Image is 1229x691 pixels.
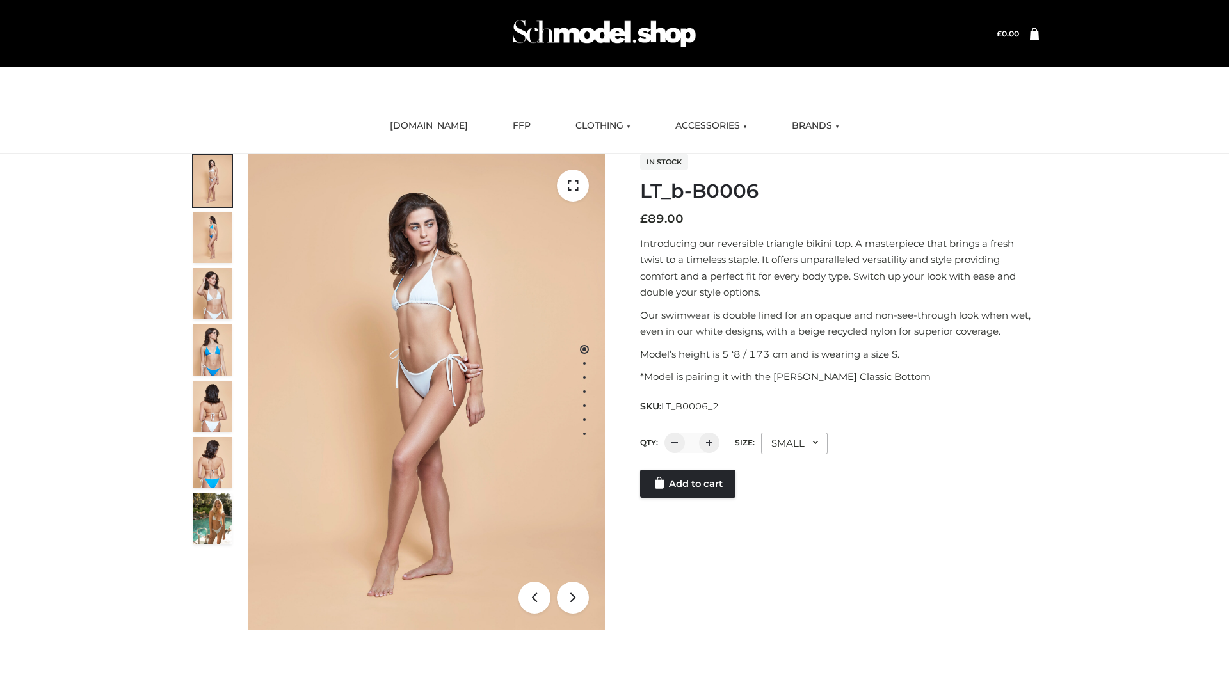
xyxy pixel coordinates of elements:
[640,346,1039,363] p: Model’s height is 5 ‘8 / 173 cm and is wearing a size S.
[193,493,232,544] img: Arieltop_CloudNine_AzureSky2.jpg
[640,180,1039,203] h1: LT_b-B0006
[193,381,232,432] img: ArielClassicBikiniTop_CloudNine_AzureSky_OW114ECO_7-scaled.jpg
[193,268,232,319] img: ArielClassicBikiniTop_CloudNine_AzureSky_OW114ECO_3-scaled.jpg
[640,154,688,170] span: In stock
[640,438,658,447] label: QTY:
[640,212,648,226] span: £
[193,324,232,376] img: ArielClassicBikiniTop_CloudNine_AzureSky_OW114ECO_4-scaled.jpg
[666,112,757,140] a: ACCESSORIES
[782,112,849,140] a: BRANDS
[193,212,232,263] img: ArielClassicBikiniTop_CloudNine_AzureSky_OW114ECO_2-scaled.jpg
[997,29,1019,38] a: £0.00
[380,112,478,140] a: [DOMAIN_NAME]
[566,112,640,140] a: CLOTHING
[193,155,232,207] img: ArielClassicBikiniTop_CloudNine_AzureSky_OW114ECO_1-scaled.jpg
[640,369,1039,385] p: *Model is pairing it with the [PERSON_NAME] Classic Bottom
[640,307,1039,340] p: Our swimwear is double lined for an opaque and non-see-through look when wet, even in our white d...
[640,399,720,414] span: SKU:
[735,438,755,447] label: Size:
[997,29,1002,38] span: £
[508,8,700,59] img: Schmodel Admin 964
[661,401,719,412] span: LT_B0006_2
[640,235,1039,301] p: Introducing our reversible triangle bikini top. A masterpiece that brings a fresh twist to a time...
[640,470,735,498] a: Add to cart
[640,212,684,226] bdi: 89.00
[761,433,828,454] div: SMALL
[997,29,1019,38] bdi: 0.00
[193,437,232,488] img: ArielClassicBikiniTop_CloudNine_AzureSky_OW114ECO_8-scaled.jpg
[503,112,540,140] a: FFP
[248,154,605,630] img: LT_b-B0006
